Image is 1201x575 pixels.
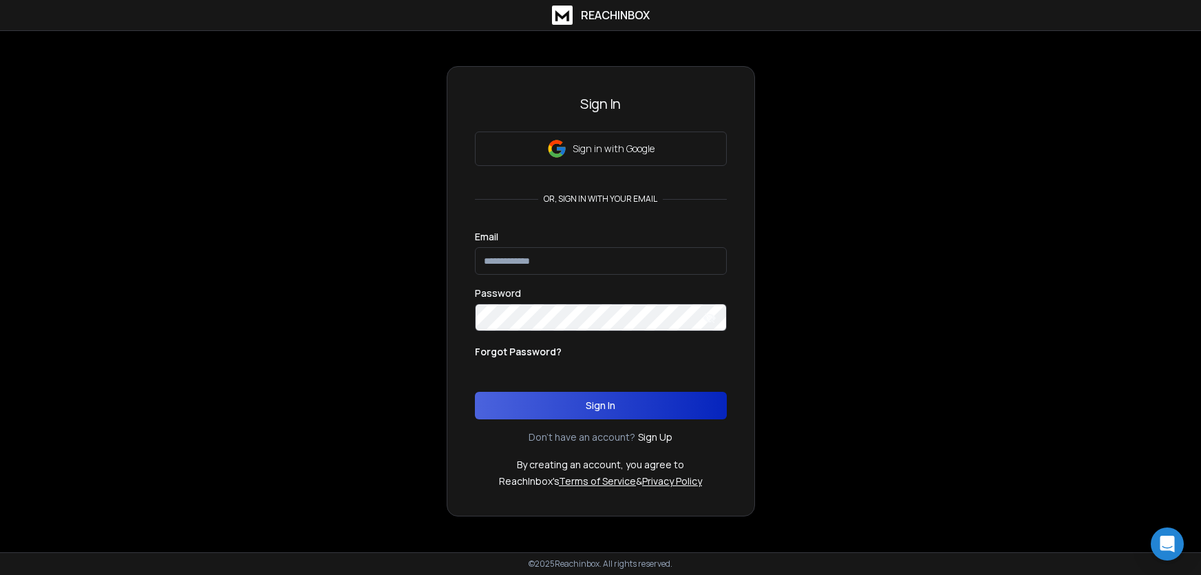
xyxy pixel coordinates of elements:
[552,6,573,25] img: logo
[552,6,650,25] a: ReachInbox
[1151,527,1184,561] div: Open Intercom Messenger
[538,194,663,205] p: or, sign in with your email
[499,474,702,488] p: ReachInbox's &
[475,232,498,242] label: Email
[475,345,562,359] p: Forgot Password?
[573,142,655,156] p: Sign in with Google
[638,430,672,444] a: Sign Up
[529,558,672,569] p: © 2025 Reachinbox. All rights reserved.
[529,430,635,444] p: Don't have an account?
[475,392,727,419] button: Sign In
[517,458,684,472] p: By creating an account, you agree to
[559,474,636,488] a: Terms of Service
[475,94,727,114] h3: Sign In
[642,474,702,488] a: Privacy Policy
[475,132,727,166] button: Sign in with Google
[581,7,650,23] h1: ReachInbox
[475,289,521,298] label: Password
